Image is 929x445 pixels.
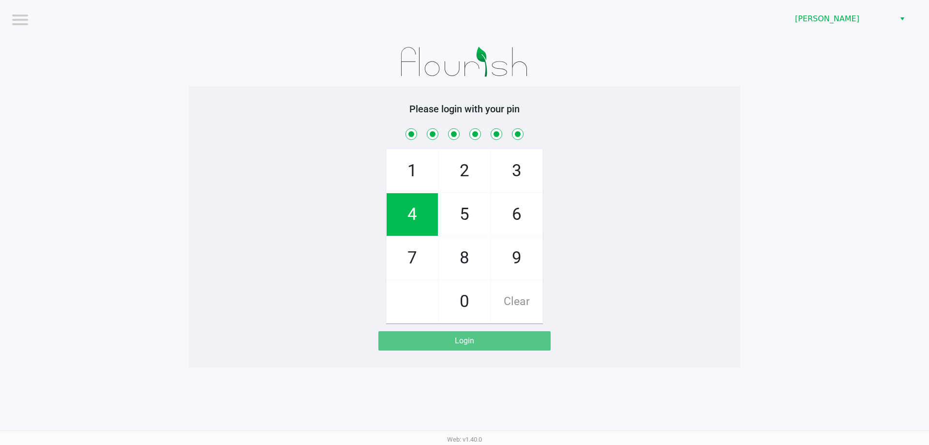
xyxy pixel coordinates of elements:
span: Clear [491,280,542,323]
span: 2 [439,150,490,192]
span: Web: v1.40.0 [447,436,482,443]
span: 1 [387,150,438,192]
span: 3 [491,150,542,192]
span: [PERSON_NAME] [795,13,889,25]
h5: Please login with your pin [196,103,733,115]
span: 7 [387,237,438,279]
span: 8 [439,237,490,279]
span: 0 [439,280,490,323]
span: 6 [491,193,542,236]
span: 9 [491,237,542,279]
button: Select [895,10,909,28]
span: 5 [439,193,490,236]
span: 4 [387,193,438,236]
